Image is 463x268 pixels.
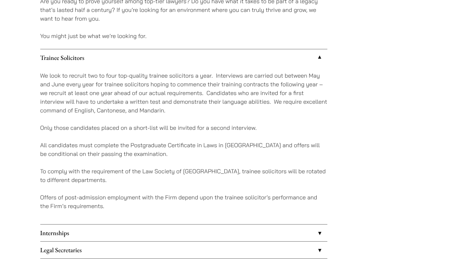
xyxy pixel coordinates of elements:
[40,71,327,115] p: We look to recruit two to four top-quality trainee solicitors a year. Interviews are carried out ...
[40,225,327,241] a: Internships
[40,123,327,132] p: Only those candidates placed on a short-list will be invited for a second interview.
[40,167,327,184] p: To comply with the requirement of the Law Society of [GEOGRAPHIC_DATA], trainee solicitors will b...
[40,141,327,158] p: All candidates must complete the Postgraduate Certificate in Laws in [GEOGRAPHIC_DATA] and offers...
[40,32,327,40] p: You might just be what we’re looking for.
[40,66,327,224] div: Trainee Solicitors
[40,49,327,66] a: Trainee Solicitors
[40,193,327,210] p: Offers of post-admission employment with the Firm depend upon the trainee solicitor’s performance...
[40,242,327,258] a: Legal Secretaries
